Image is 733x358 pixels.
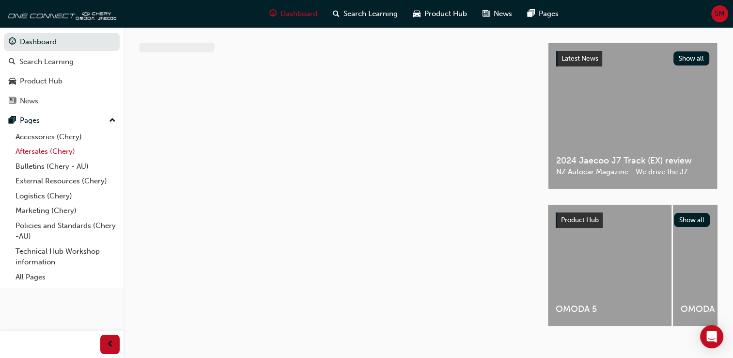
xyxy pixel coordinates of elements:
[673,51,710,65] button: Show all
[556,155,709,166] span: 2024 Jaecoo J7 Track (EX) review
[333,8,340,20] span: search-icon
[561,54,598,63] span: Latest News
[4,92,120,110] a: News
[556,166,709,178] span: NZ Autocar Magazine - We drive the J7.
[700,325,723,348] div: Open Intercom Messenger
[4,112,120,130] button: Pages
[674,213,710,227] button: Show all
[281,8,317,19] span: Dashboard
[20,115,40,126] div: Pages
[262,4,325,24] a: guage-iconDashboard
[12,130,120,145] a: Accessories (Chery)
[9,58,16,66] span: search-icon
[12,203,120,218] a: Marketing (Chery)
[5,4,116,23] img: oneconnect
[556,212,710,228] a: Product HubShow all
[343,8,398,19] span: Search Learning
[405,4,475,24] a: car-iconProduct Hub
[561,216,599,224] span: Product Hub
[12,174,120,189] a: External Resources (Chery)
[9,38,16,47] span: guage-icon
[109,114,116,127] span: up-icon
[19,56,74,67] div: Search Learning
[424,8,467,19] span: Product Hub
[520,4,566,24] a: pages-iconPages
[556,304,664,315] span: OMODA 5
[494,8,512,19] span: News
[528,8,535,20] span: pages-icon
[325,4,405,24] a: search-iconSearch Learning
[9,77,16,86] span: car-icon
[12,189,120,204] a: Logistics (Chery)
[4,72,120,90] a: Product Hub
[715,8,725,19] span: SM
[12,144,120,159] a: Aftersales (Chery)
[548,205,671,326] a: OMODA 5
[475,4,520,24] a: news-iconNews
[12,244,120,270] a: Technical Hub Workshop information
[539,8,559,19] span: Pages
[4,53,120,71] a: Search Learning
[269,8,277,20] span: guage-icon
[12,270,120,285] a: All Pages
[12,218,120,244] a: Policies and Standards (Chery -AU)
[413,8,421,20] span: car-icon
[548,43,717,189] a: Latest NewsShow all2024 Jaecoo J7 Track (EX) reviewNZ Autocar Magazine - We drive the J7.
[483,8,490,20] span: news-icon
[9,116,16,125] span: pages-icon
[4,33,120,51] a: Dashboard
[107,339,114,351] span: prev-icon
[20,96,38,107] div: News
[4,31,120,112] button: DashboardSearch LearningProduct HubNews
[711,5,728,22] button: SM
[556,51,709,66] a: Latest NewsShow all
[9,97,16,106] span: news-icon
[12,159,120,174] a: Bulletins (Chery - AU)
[20,76,62,87] div: Product Hub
